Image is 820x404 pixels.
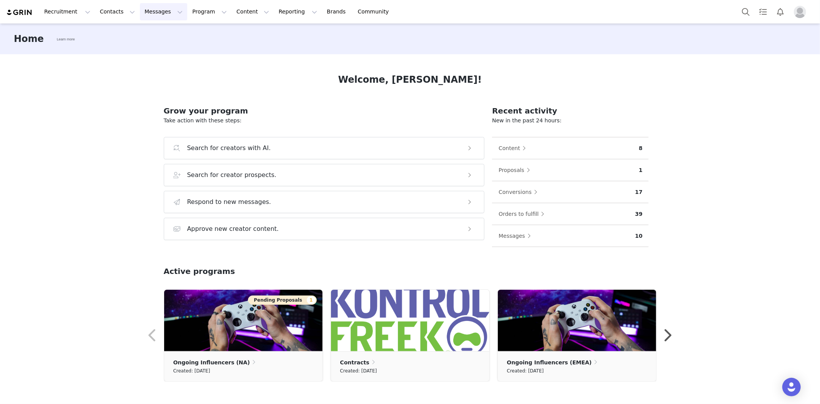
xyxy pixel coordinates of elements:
button: Search [737,3,754,20]
p: Contracts [340,358,369,367]
button: Proposals [498,164,534,176]
button: Respond to new messages. [164,191,485,213]
button: Contacts [95,3,140,20]
h2: Grow your program [164,105,485,117]
p: 8 [639,144,643,152]
button: Content [498,142,530,154]
button: Program [188,3,231,20]
small: Created: [DATE] [173,367,210,375]
button: Recruitment [40,3,95,20]
button: Messages [498,230,535,242]
button: Search for creator prospects. [164,164,485,186]
p: 39 [635,210,642,218]
button: Reporting [274,3,322,20]
img: 8564ae57-f551-4fe3-a95f-a358e5b846d8.jpg [164,290,323,351]
a: Community [353,3,397,20]
h2: Recent activity [492,105,649,117]
img: placeholder-profile.jpg [794,6,806,18]
p: 17 [635,188,642,196]
h1: Welcome, [PERSON_NAME]! [338,73,482,87]
small: Created: [DATE] [507,367,544,375]
h3: Respond to new messages. [187,197,271,207]
p: Ongoing Influencers (NA) [173,358,250,367]
button: Approve new creator content. [164,218,485,240]
button: Messages [140,3,187,20]
img: grin logo [6,9,33,16]
p: 1 [639,166,643,174]
button: Conversions [498,186,541,198]
a: Tasks [755,3,772,20]
img: ac529ac0-ad4d-49a6-8a10-fd011ca6c05e.png [331,290,489,351]
p: Ongoing Influencers (EMEA) [507,358,592,367]
div: Open Intercom Messenger [782,378,801,396]
h2: Active programs [164,265,235,277]
button: Content [232,3,274,20]
p: Take action with these steps: [164,117,485,125]
button: Notifications [772,3,789,20]
button: Orders to fulfill [498,208,548,220]
h3: Approve new creator content. [187,224,279,234]
h3: Search for creators with AI. [187,144,271,153]
a: Brands [322,3,353,20]
button: Profile [789,6,814,18]
img: 8564ae57-f551-4fe3-a95f-a358e5b846d8.jpg [498,290,656,351]
button: Pending Proposals1 [248,295,316,305]
p: New in the past 24 hours: [492,117,649,125]
small: Created: [DATE] [340,367,377,375]
p: 10 [635,232,642,240]
h3: Search for creator prospects. [187,170,277,180]
h3: Home [14,32,44,46]
div: Tooltip anchor [52,35,80,43]
button: Search for creators with AI. [164,137,485,159]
